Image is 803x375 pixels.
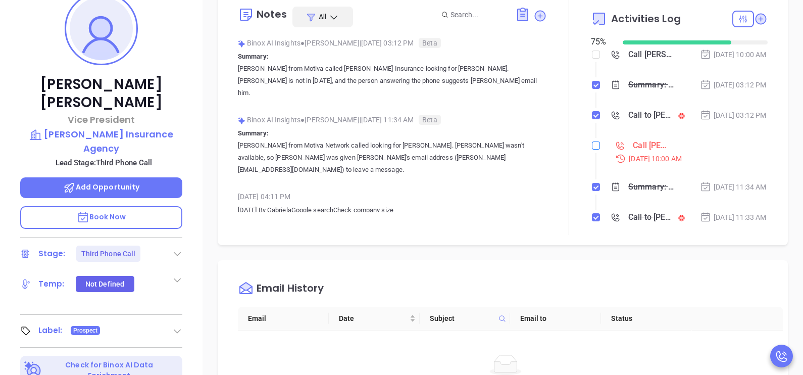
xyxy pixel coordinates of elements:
[85,276,124,292] div: Not Defined
[430,313,495,324] span: Subject
[611,14,680,24] span: Activities Log
[700,79,767,90] div: [DATE] 03:12 PM
[628,210,674,225] div: Call to [PERSON_NAME]
[38,246,66,261] div: Stage:
[20,127,182,155] a: [PERSON_NAME] Insurance Agency
[25,156,182,169] p: Lead Stage: Third Phone Call
[238,35,547,51] div: Binox AI Insights [PERSON_NAME] | [DATE] 03:12 PM
[419,38,440,48] span: Beta
[300,116,305,124] span: ●
[238,204,547,216] p: [DATE] By GabrielaGoogle searchCheck company size
[300,39,305,47] span: ●
[628,77,674,92] div: Summary: [PERSON_NAME] from Motiva called [PERSON_NAME] Insurance looking for [PERSON_NAME]. [PER...
[700,110,767,121] div: [DATE] 03:12 PM
[700,212,767,223] div: [DATE] 11:33 AM
[700,181,767,193] div: [DATE] 11:34 AM
[329,307,420,331] th: Date
[81,246,136,262] div: Third Phone Call
[238,189,547,204] div: [DATE] 04:11 PM
[73,325,98,336] span: Prospect
[38,276,65,292] div: Temp:
[38,323,63,338] div: Label:
[238,307,329,331] th: Email
[633,138,666,153] div: Call [PERSON_NAME] to follow up
[419,115,440,125] span: Beta
[63,182,140,192] span: Add Opportunity
[20,75,182,112] p: [PERSON_NAME] [PERSON_NAME]
[238,53,269,60] b: Summary:
[238,129,269,137] b: Summary:
[628,108,674,123] div: Call to [PERSON_NAME]
[238,117,245,124] img: svg%3e
[238,40,245,48] img: svg%3e
[601,307,692,331] th: Status
[700,49,767,60] div: [DATE] 10:00 AM
[238,139,547,176] p: [PERSON_NAME] from Motiva Network called looking for [PERSON_NAME]. [PERSON_NAME] wasn't availabl...
[510,307,601,331] th: Email to
[257,283,324,297] div: Email History
[609,153,768,164] div: [DATE] 10:00 AM
[628,179,674,195] div: Summary: [PERSON_NAME] from Motiva Network called looking for [PERSON_NAME]. [PERSON_NAME] wasn't...
[77,212,126,222] span: Book Now
[238,112,547,127] div: Binox AI Insights [PERSON_NAME] | [DATE] 11:34 AM
[319,12,326,22] span: All
[257,9,287,19] div: Notes
[450,9,504,20] input: Search...
[628,47,674,62] div: Call [PERSON_NAME] to follow up
[339,313,408,324] span: Date
[20,113,182,126] p: Vice President
[591,36,610,48] div: 75 %
[238,63,547,99] p: [PERSON_NAME] from Motiva called [PERSON_NAME] Insurance looking for [PERSON_NAME]. [PERSON_NAME]...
